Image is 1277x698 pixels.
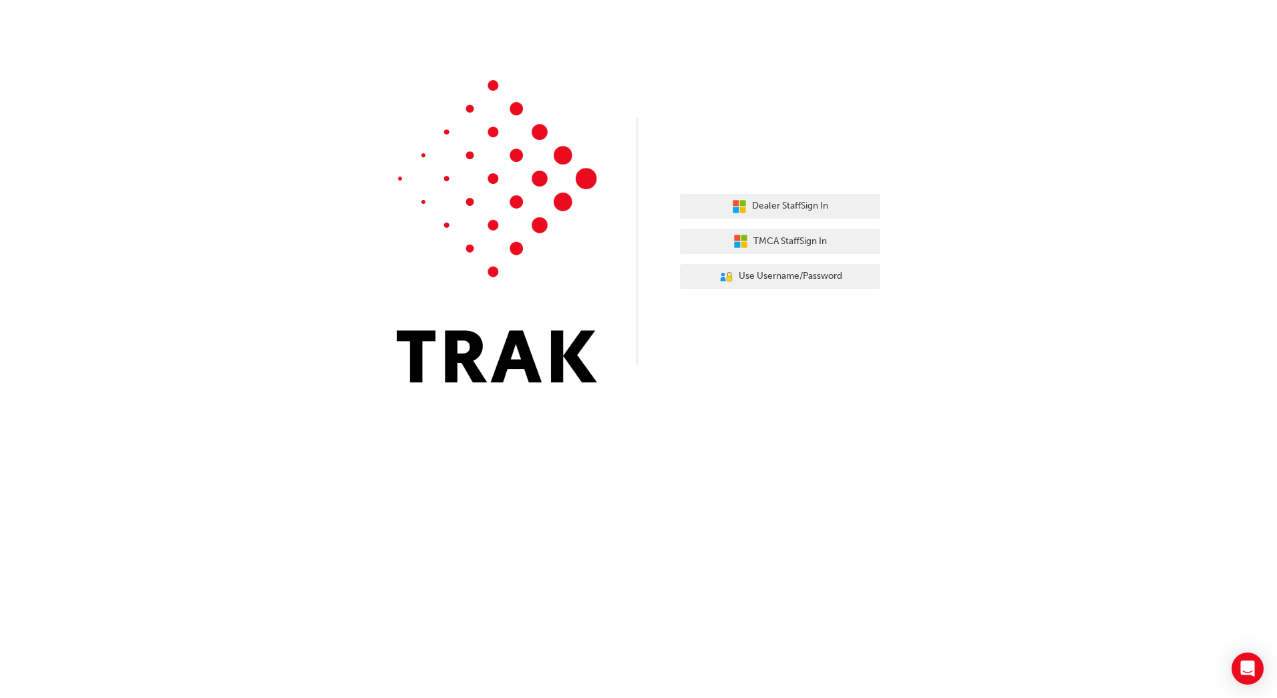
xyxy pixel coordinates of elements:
span: Dealer Staff Sign In [752,199,828,214]
div: Open Intercom Messenger [1232,653,1264,685]
img: Trak [397,80,597,382]
button: Use Username/Password [680,264,880,289]
span: TMCA Staff Sign In [753,234,827,249]
button: Dealer StaffSign In [680,194,880,219]
span: Use Username/Password [739,269,842,284]
button: TMCA StaffSign In [680,229,880,254]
